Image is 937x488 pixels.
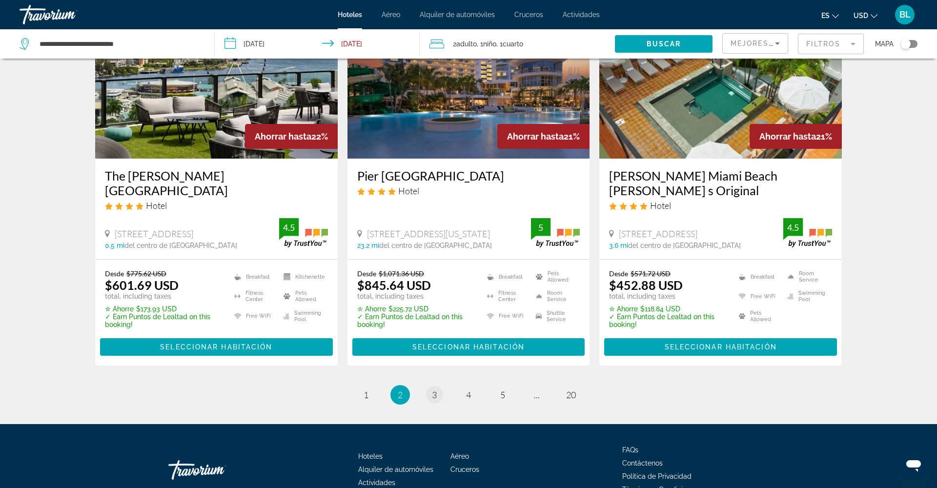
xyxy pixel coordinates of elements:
nav: Pagination [95,385,842,405]
a: [PERSON_NAME] Miami Beach [PERSON_NAME] s Original [609,168,832,198]
span: 2 [398,389,403,400]
span: del centro de [GEOGRAPHIC_DATA] [379,242,492,249]
li: Breakfast [734,269,783,284]
span: 5 [500,389,505,400]
a: Aéreo [450,452,469,460]
a: Seleccionar habitación [352,340,585,351]
h3: The [PERSON_NAME][GEOGRAPHIC_DATA] [105,168,328,198]
a: Hotel image [599,2,842,159]
span: es [821,12,830,20]
div: 21% [497,124,590,149]
a: Seleccionar habitación [604,340,837,351]
ins: $601.69 USD [105,278,179,292]
span: ✮ Ahorre [609,305,638,313]
span: 2 [453,37,477,51]
span: del centro de [GEOGRAPHIC_DATA] [124,242,237,249]
div: 4.5 [279,222,299,233]
span: ... [534,389,540,400]
li: Pets Allowed [279,289,328,304]
span: , 1 [477,37,496,51]
span: Buscar [647,40,681,48]
li: Pets Allowed [531,269,580,284]
div: 4 star Hotel [357,185,580,196]
span: 0.5 mi [105,242,124,249]
a: Hoteles [338,11,362,19]
a: Política de Privacidad [622,472,692,480]
button: Change language [821,8,839,22]
a: Hotel image [347,2,590,159]
a: Hotel image [95,2,338,159]
a: Alquiler de automóviles [420,11,495,19]
li: Breakfast [229,269,279,284]
a: Seleccionar habitación [100,340,333,351]
button: Change currency [854,8,877,22]
span: [STREET_ADDRESS] [619,228,697,239]
li: Pets Allowed [734,309,783,324]
a: Cruceros [450,466,479,473]
p: $173.93 USD [105,305,222,313]
p: ✓ Earn Puntos de Lealtad on this booking! [357,313,475,328]
li: Room Service [531,289,580,304]
img: trustyou-badge.svg [531,218,580,247]
span: Ahorrar hasta [507,131,564,142]
span: Cuarto [503,40,523,48]
button: Seleccionar habitación [604,338,837,356]
span: Ahorrar hasta [255,131,311,142]
span: del centro de [GEOGRAPHIC_DATA] [628,242,741,249]
p: $118.84 USD [609,305,726,313]
button: Seleccionar habitación [352,338,585,356]
a: Actividades [358,479,395,487]
span: Seleccionar habitación [665,343,777,351]
div: 4 star Hotel [609,200,832,211]
span: Hotel [650,200,671,211]
button: User Menu [892,4,917,25]
span: Ahorrar hasta [759,131,816,142]
div: 4 star Hotel [105,200,328,211]
span: Mejores descuentos [731,40,828,47]
span: 23.2 mi [357,242,379,249]
span: Actividades [563,11,600,19]
a: Contáctenos [622,459,663,467]
span: Mapa [875,37,894,51]
del: $1,071.36 USD [379,269,424,278]
span: Hotel [146,200,167,211]
span: , 1 [496,37,523,51]
mat-select: Sort by [731,38,780,49]
span: Seleccionar habitación [160,343,272,351]
span: Alquiler de automóviles [358,466,433,473]
button: Filter [798,33,864,55]
p: $225.72 USD [357,305,475,313]
a: Travorium [20,2,117,27]
ins: $452.88 USD [609,278,683,292]
button: Toggle map [894,40,917,48]
li: Breakfast [482,269,531,284]
ins: $845.64 USD [357,278,431,292]
a: FAQs [622,446,638,454]
li: Swimming Pool [279,309,328,324]
del: $775.62 USD [126,269,166,278]
li: Shuttle Service [531,309,580,324]
span: 1 [364,389,368,400]
span: 4 [466,389,471,400]
img: trustyou-badge.svg [279,218,328,247]
span: 3.6 mi [609,242,628,249]
span: Aéreo [382,11,400,19]
span: [STREET_ADDRESS][US_STATE] [367,228,490,239]
li: Kitchenette [279,269,328,284]
a: Cruceros [514,11,543,19]
h3: Pier [GEOGRAPHIC_DATA] [357,168,580,183]
img: trustyou-badge.svg [783,218,832,247]
p: ✓ Earn Puntos de Lealtad on this booking! [609,313,726,328]
li: Fitness Center [229,289,279,304]
span: Niño [483,40,496,48]
p: total, including taxes [105,292,222,300]
span: Hotel [398,185,419,196]
span: Seleccionar habitación [412,343,525,351]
